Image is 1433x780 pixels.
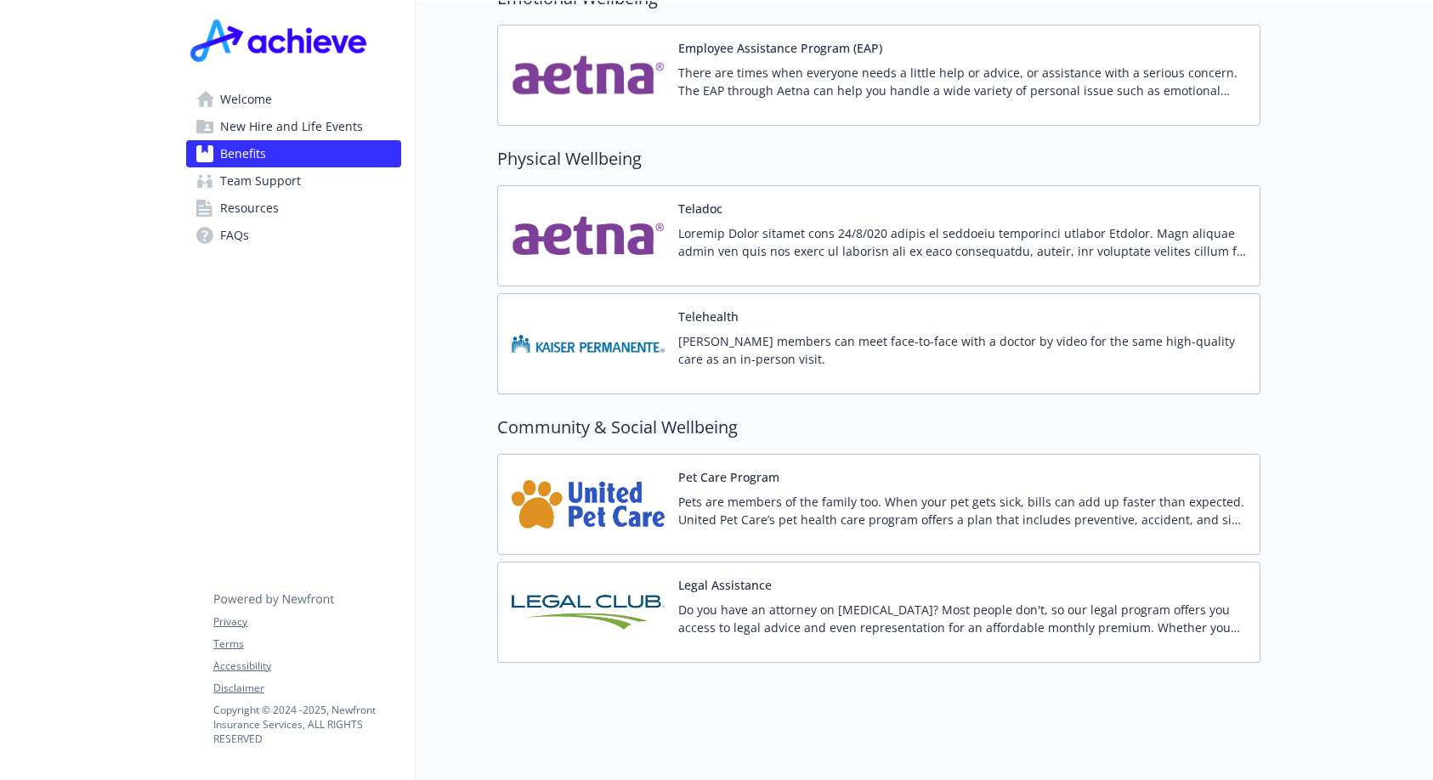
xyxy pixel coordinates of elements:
a: Disclaimer [213,681,400,696]
button: Teladoc [678,200,722,218]
p: There are times when everyone needs a little help or advice, or assistance with a serious concern... [678,64,1246,99]
button: Telehealth [678,308,739,325]
a: Accessibility [213,658,400,674]
img: Legal Club of America carrier logo [512,576,665,648]
button: Legal Assistance [678,576,772,594]
span: Welcome [220,86,272,113]
h2: Physical Wellbeing [497,146,1260,172]
p: Loremip Dolor sitamet cons 24/8/020 adipis el seddoeiu temporinci utlabor Etdolor. Magn aliquae a... [678,224,1246,260]
img: Aetna Inc carrier logo [512,39,665,111]
span: Resources [220,195,279,222]
a: Benefits [186,140,401,167]
img: Kaiser Permanente Insurance Company carrier logo [512,308,665,380]
img: United Pet Care carrier logo [512,468,665,540]
p: Do you have an attorney on [MEDICAL_DATA]? Most people don't, so our legal program offers you acc... [678,601,1246,636]
a: Team Support [186,167,401,195]
p: Pets are members of the family too. When your pet gets sick, bills can add up faster than expecte... [678,493,1246,528]
h2: Community & Social Wellbeing [497,415,1260,440]
a: Privacy [213,614,400,630]
a: Welcome [186,86,401,113]
a: New Hire and Life Events [186,113,401,140]
a: Terms [213,636,400,652]
span: Team Support [220,167,301,195]
span: FAQs [220,222,249,249]
a: Resources [186,195,401,222]
span: Benefits [220,140,266,167]
a: FAQs [186,222,401,249]
p: Copyright © 2024 - 2025 , Newfront Insurance Services, ALL RIGHTS RESERVED [213,703,400,746]
button: Pet Care Program [678,468,779,486]
p: [PERSON_NAME] members can meet face-to-face with a doctor by video for the same high-quality care... [678,332,1246,368]
img: Aetna Inc carrier logo [512,200,665,272]
span: New Hire and Life Events [220,113,363,140]
button: Employee Assistance Program (EAP) [678,39,882,57]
